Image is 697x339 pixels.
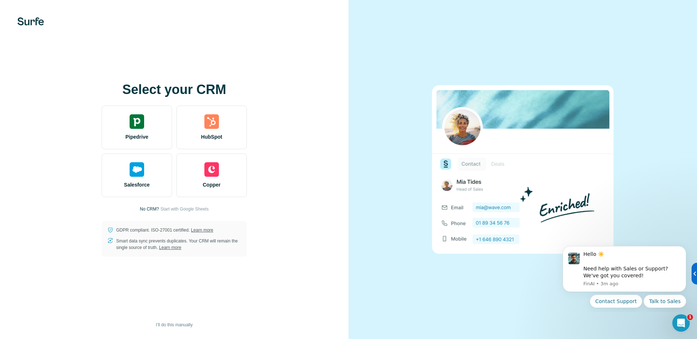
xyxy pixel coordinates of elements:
[116,227,213,233] p: GDPR compliant. ISO-27001 certified.
[140,206,159,212] p: No CRM?
[432,85,614,253] img: none image
[125,133,148,140] span: Pipedrive
[672,314,690,332] iframe: Intercom live chat
[151,319,197,330] button: I’ll do this manually
[130,114,144,129] img: pipedrive's logo
[159,245,181,250] a: Learn more
[201,133,222,140] span: HubSpot
[17,17,44,25] img: Surfe's logo
[160,206,209,212] button: Start with Google Sheets
[156,322,192,328] span: I’ll do this manually
[116,238,241,251] p: Smart data sync prevents duplicates. Your CRM will remain the single source of truth.
[191,228,213,233] a: Learn more
[124,181,150,188] span: Salesforce
[203,181,221,188] span: Copper
[204,114,219,129] img: hubspot's logo
[102,82,247,97] h1: Select your CRM
[204,162,219,177] img: copper's logo
[687,314,693,320] span: 1
[552,240,697,312] iframe: Intercom notifications message
[130,162,144,177] img: salesforce's logo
